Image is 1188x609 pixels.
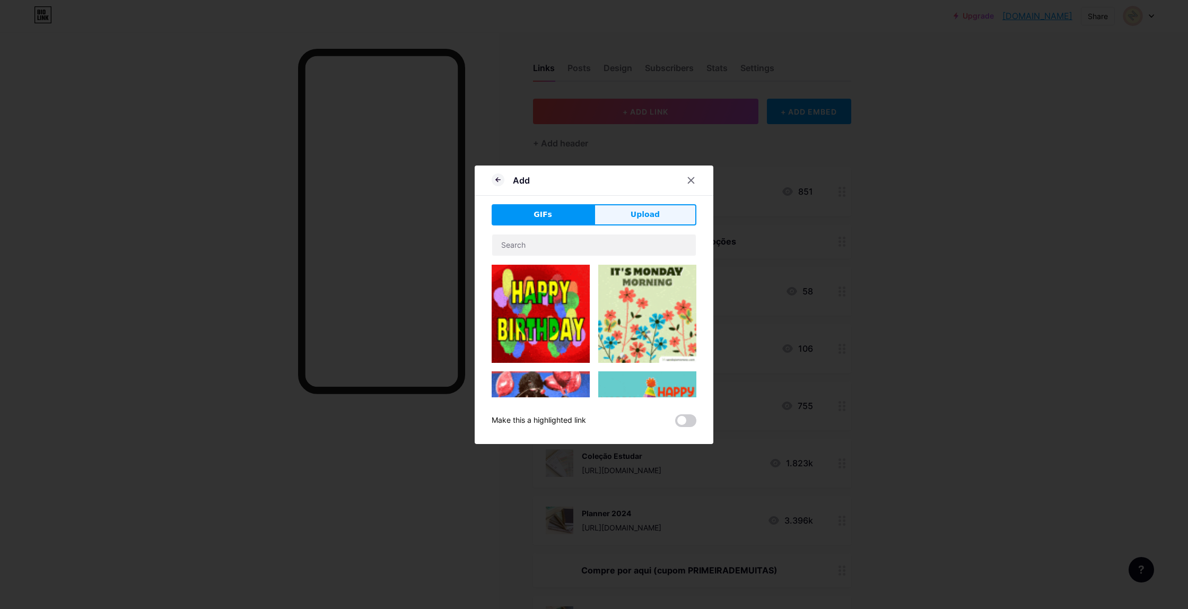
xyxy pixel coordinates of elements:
img: Gihpy [598,265,696,363]
div: Make this a highlighted link [492,414,586,427]
span: GIFs [534,209,552,220]
img: Gihpy [598,371,696,469]
div: Add [513,174,530,187]
img: Gihpy [492,265,590,363]
button: Upload [594,204,696,225]
span: Upload [631,209,660,220]
img: Gihpy [492,371,590,446]
button: GIFs [492,204,594,225]
input: Search [492,234,696,256]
